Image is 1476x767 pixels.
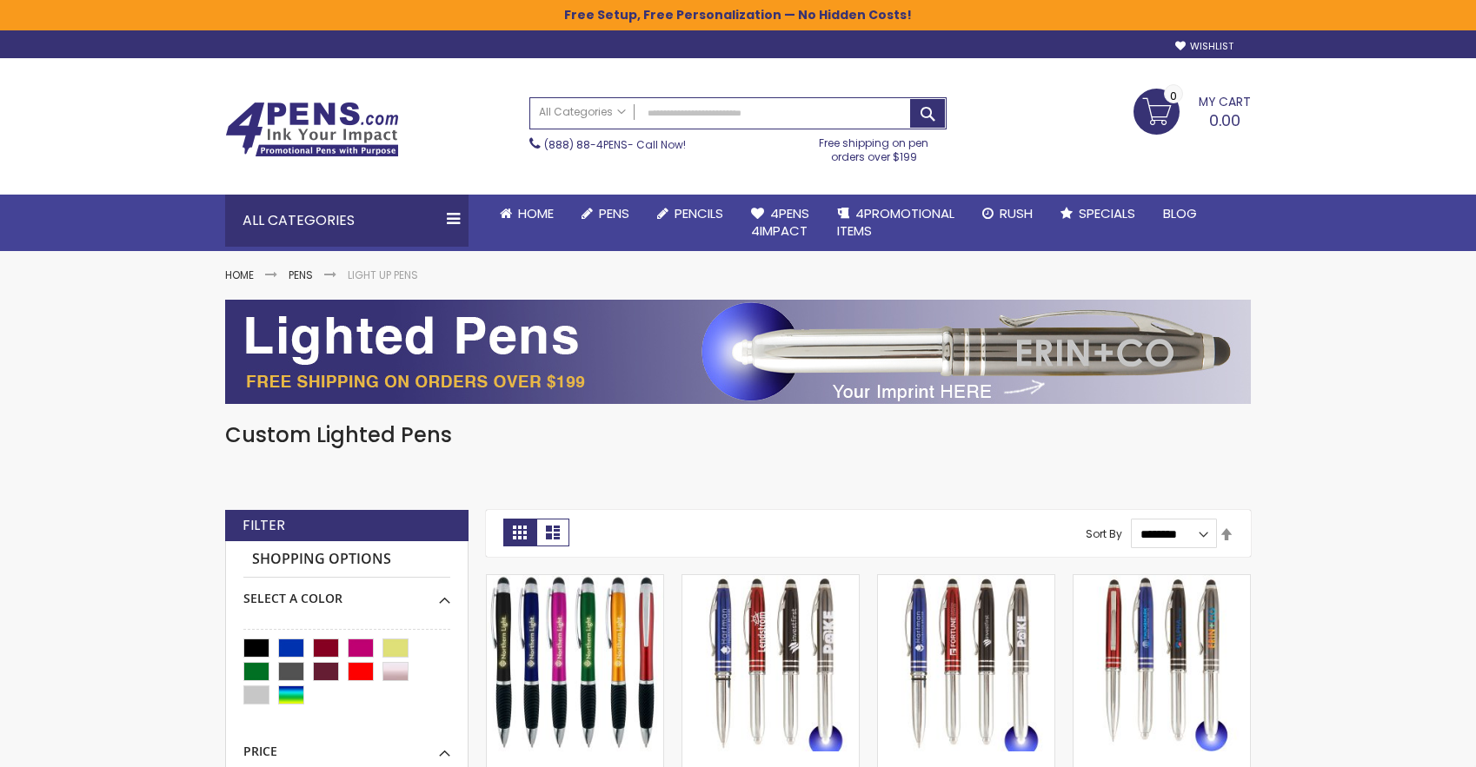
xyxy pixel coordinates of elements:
span: Home [518,204,554,222]
div: Price [243,731,450,760]
span: 0.00 [1209,109,1240,131]
strong: Filter [243,516,285,535]
img: Vivano Duo Pen with Stylus - ColorJet [1074,575,1250,751]
a: Vivano Duo Pen with Stylus - ColorJet [1074,574,1250,589]
label: Sort By [1086,526,1122,541]
a: Logo Beam Stylus LIght Up Pen [487,574,663,589]
span: Rush [1000,204,1033,222]
div: Free shipping on pen orders over $199 [801,129,947,164]
img: Vivano Duo Pen with Stylus - LaserMax [682,575,859,751]
a: Home [225,268,254,282]
img: Light Up Pens [225,300,1251,404]
img: 4Pens Custom Pens and Promotional Products [225,102,399,157]
span: All Categories [539,105,626,119]
strong: Shopping Options [243,541,450,579]
a: Rush [968,195,1047,233]
img: Logo Beam Stylus LIght Up Pen [487,575,663,751]
h1: Custom Lighted Pens [225,421,1251,449]
div: All Categories [225,195,469,247]
a: (888) 88-4PENS [544,137,628,152]
a: Blog [1149,195,1211,233]
span: Pens [599,204,629,222]
a: Pens [568,195,643,233]
div: Select A Color [243,578,450,607]
span: 4PROMOTIONAL ITEMS [837,204,954,240]
a: 4Pens4impact [737,195,823,251]
a: Pencils [643,195,737,233]
a: Vivano Duo Pen with Stylus - LaserMax [682,574,859,589]
img: Vivano Duo Pen with Stylus - Standard Laser [878,575,1054,751]
span: Specials [1079,204,1135,222]
span: 0 [1170,88,1177,104]
a: All Categories [530,98,635,127]
span: 4Pens 4impact [751,204,809,240]
a: Pens [289,268,313,282]
span: Blog [1163,204,1197,222]
a: Specials [1047,195,1149,233]
a: Wishlist [1175,40,1233,53]
a: 0.00 0 [1134,89,1251,132]
strong: Light Up Pens [348,268,418,282]
span: - Call Now! [544,137,686,152]
a: Vivano Duo Pen with Stylus - Standard Laser [878,574,1054,589]
a: 4PROMOTIONALITEMS [823,195,968,251]
a: Home [486,195,568,233]
span: Pencils [675,204,723,222]
strong: Grid [503,519,536,546]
